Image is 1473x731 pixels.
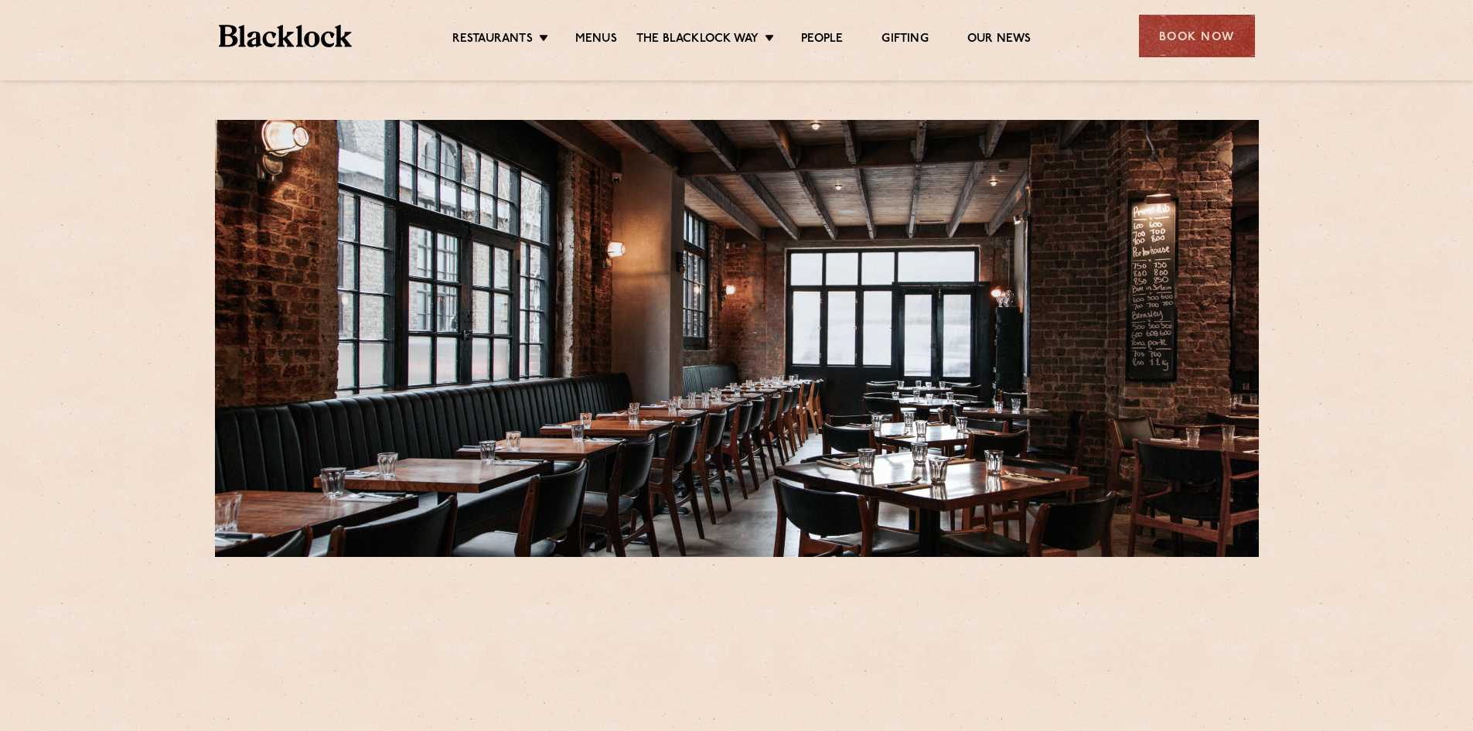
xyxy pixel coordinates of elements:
a: Restaurants [452,32,533,49]
div: Book Now [1139,15,1255,57]
img: BL_Textured_Logo-footer-cropped.svg [219,25,353,47]
a: Menus [575,32,617,49]
a: Our News [967,32,1031,49]
a: The Blacklock Way [636,32,759,49]
a: Gifting [881,32,928,49]
a: People [801,32,843,49]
